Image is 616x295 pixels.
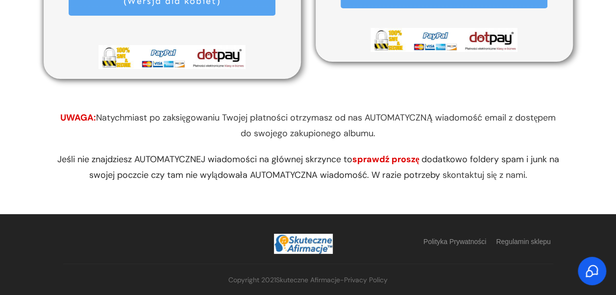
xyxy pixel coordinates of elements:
[370,28,517,52] img: Afirmacje-bezpieczne-zakupy-box
[344,275,388,284] a: Privacy Policy
[64,274,553,286] p: Copyright 2021 -
[496,235,550,248] a: Regulamin sklepu
[99,45,246,69] img: Afirmacje-bezpieczne-zakupy-box
[89,153,559,181] span: dodatkowo foldery spam i junk na swojej poczcie czy tam nie wylądowała AUTOMATYCZNA wiadomość. W ...
[57,153,352,165] span: Jeśli nie znajdziesz AUTOMATYCZNEJ wiadomości na głównej skrzynce to
[55,110,561,151] p: Natychmiast po zaksięgowaniu Twojej płatności otrzymasz od nas AUTOMATYCZNĄ wiadomość email z dos...
[276,275,340,284] span: Skuteczne Afirmacje
[60,112,96,123] span: UWAGA:
[357,153,367,165] strong: pr
[352,153,419,165] strong: s awdź proszę
[423,235,486,248] a: Polityka Prywatności
[443,169,527,181] a: skontaktuj się z nami.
